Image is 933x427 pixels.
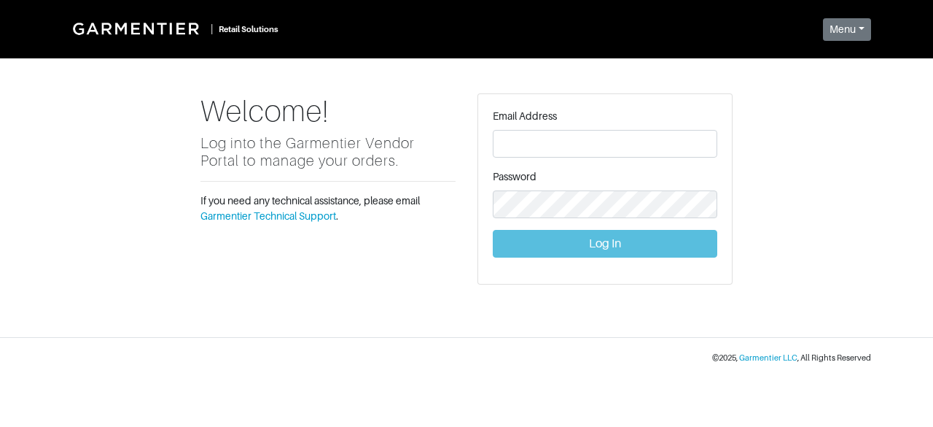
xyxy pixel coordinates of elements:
p: If you need any technical assistance, please email . [200,193,456,224]
h5: Log into the Garmentier Vendor Portal to manage your orders. [200,134,456,169]
h1: Welcome! [200,93,456,128]
small: © 2025 , , All Rights Reserved [712,353,871,362]
img: Garmentier [65,15,211,42]
label: Email Address [493,109,557,124]
label: Password [493,169,536,185]
button: Menu [823,18,871,41]
a: Garmentier LLC [739,353,797,362]
a: Garmentier Technical Support [200,210,336,222]
button: Log In [493,230,717,258]
div: | [211,21,213,36]
a: |Retail Solutions [62,12,284,45]
small: Retail Solutions [219,25,278,34]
